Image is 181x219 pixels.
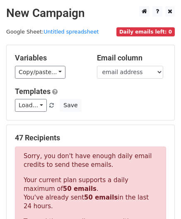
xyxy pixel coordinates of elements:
a: Untitled spreadsheet [43,29,99,35]
p: Your current plan supports a daily maximum of . You've already sent in the last 24 hours. [24,176,157,211]
h5: Variables [15,53,84,63]
span: Daily emails left: 0 [116,27,175,36]
strong: 50 emails [84,194,118,201]
p: Sorry, you don't have enough daily email credits to send these emails. [24,152,157,169]
h5: Email column [97,53,167,63]
a: Load... [15,99,47,112]
a: Copy/paste... [15,66,65,79]
a: Daily emails left: 0 [116,29,175,35]
small: Google Sheet: [6,29,99,35]
h5: 47 Recipients [15,133,166,142]
strong: 50 emails [63,185,97,193]
h2: New Campaign [6,6,175,20]
a: Templates [15,87,51,96]
button: Save [60,99,81,112]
